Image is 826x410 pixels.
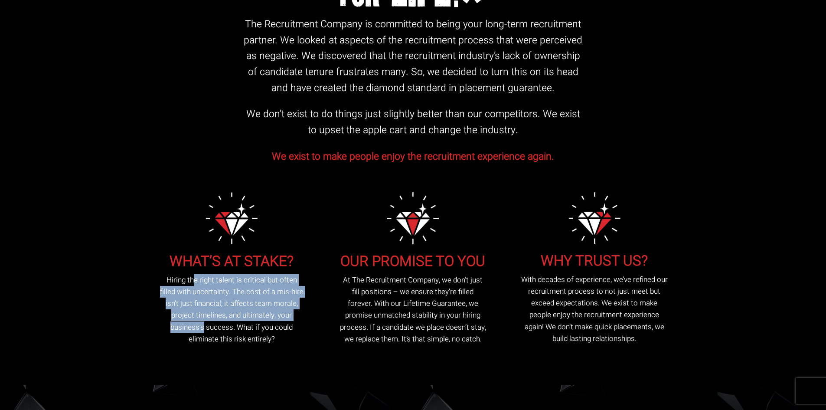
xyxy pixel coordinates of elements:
p: With decades of experience, we’ve refined our recruitment process to not just meet but exceed exp... [521,274,668,344]
p: Hiring the right talent is critical but often filled with uncertainty. The cost of a mis-hire isn... [158,274,305,345]
p: We don’t exist to do things just slightly better than our competitors. We exist to upset the appl... [243,106,583,138]
span: We exist to make people enjoy the recruitment experience again. [272,149,554,164]
span: WHY TRUST US? [541,250,648,272]
p: At The Recruitment Company, we don’t just fill positions – we ensure they’re filled forever. With... [340,274,486,345]
p: The Recruitment Company is committed to being your long-term recruitment partner. We looked at as... [243,16,583,96]
span: OUR PROMISE TO YOU [340,251,485,272]
span: WHAT’S AT STAKE? [170,251,294,272]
